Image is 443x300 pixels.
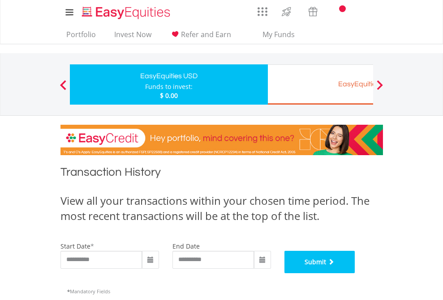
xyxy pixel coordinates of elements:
[111,30,155,44] a: Invest Now
[54,85,72,93] button: Previous
[63,30,99,44] a: Portfolio
[305,4,320,19] img: vouchers-v2.svg
[349,2,372,20] a: FAQ's and Support
[145,82,193,91] div: Funds to invest:
[258,7,267,17] img: grid-menu-icon.svg
[166,30,235,44] a: Refer and Earn
[181,30,231,39] span: Refer and Earn
[80,5,174,20] img: EasyEquities_Logo.png
[172,242,200,250] label: end date
[371,85,389,93] button: Next
[279,4,294,19] img: thrive-v2.svg
[67,288,110,295] span: Mandatory Fields
[78,2,174,20] a: Home page
[60,125,383,155] img: EasyCredit Promotion Banner
[60,242,90,250] label: start date
[160,91,178,100] span: $ 0.00
[300,2,326,19] a: Vouchers
[60,193,383,224] div: View all your transactions within your chosen time period. The most recent transactions will be a...
[326,2,349,20] a: Notifications
[75,70,262,82] div: EasyEquities USD
[372,2,395,22] a: My Profile
[252,2,273,17] a: AppsGrid
[249,29,308,40] span: My Funds
[60,164,383,184] h1: Transaction History
[284,251,355,273] button: Submit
